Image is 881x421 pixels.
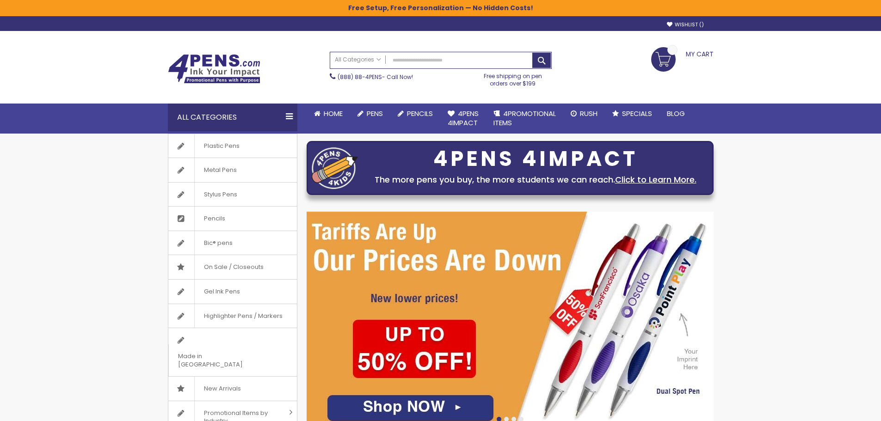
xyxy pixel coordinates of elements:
span: Bic® pens [194,231,242,255]
a: Specials [605,104,659,124]
a: Blog [659,104,692,124]
span: Plastic Pens [194,134,249,158]
a: Metal Pens [168,158,297,182]
a: 4PROMOTIONALITEMS [486,104,563,134]
span: Rush [580,109,598,118]
a: Click to Learn More. [615,174,696,185]
span: All Categories [335,56,381,63]
a: Gel Ink Pens [168,280,297,304]
span: - Call Now! [338,73,413,81]
a: Plastic Pens [168,134,297,158]
span: Metal Pens [194,158,246,182]
a: Bic® pens [168,231,297,255]
a: On Sale / Closeouts [168,255,297,279]
span: Highlighter Pens / Markers [194,304,292,328]
a: Made in [GEOGRAPHIC_DATA] [168,328,297,376]
span: Blog [667,109,685,118]
a: Home [307,104,350,124]
span: Made in [GEOGRAPHIC_DATA] [168,344,274,376]
span: Home [324,109,343,118]
span: Pencils [407,109,433,118]
a: Pencils [390,104,440,124]
a: Highlighter Pens / Markers [168,304,297,328]
span: New Arrivals [194,377,250,401]
span: 4Pens 4impact [448,109,479,128]
span: Pencils [194,207,234,231]
a: Pencils [168,207,297,231]
span: On Sale / Closeouts [194,255,273,279]
span: Specials [622,109,652,118]
a: All Categories [330,52,386,67]
a: Stylus Pens [168,183,297,207]
div: Free shipping on pen orders over $199 [474,69,552,87]
a: 4Pens4impact [440,104,486,134]
a: Rush [563,104,605,124]
a: New Arrivals [168,377,297,401]
a: (888) 88-4PENS [338,73,382,81]
div: 4PENS 4IMPACT [363,149,708,169]
a: Wishlist [667,21,704,28]
div: The more pens you buy, the more students we can reach. [363,173,708,186]
span: Stylus Pens [194,183,246,207]
span: 4PROMOTIONAL ITEMS [493,109,556,128]
img: 4Pens Custom Pens and Promotional Products [168,54,260,84]
img: four_pen_logo.png [312,147,358,189]
div: All Categories [168,104,297,131]
span: Gel Ink Pens [194,280,249,304]
span: Pens [367,109,383,118]
a: Pens [350,104,390,124]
